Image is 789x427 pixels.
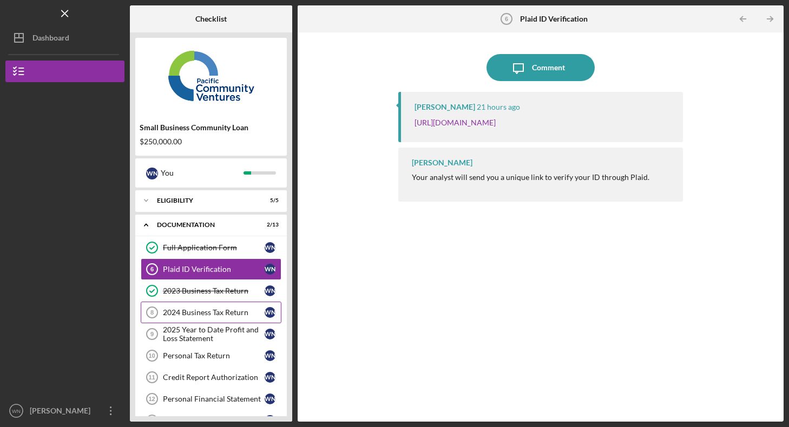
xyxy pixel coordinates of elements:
div: W N [265,393,275,404]
div: Personal Tax Return [163,351,265,360]
div: Your analyst will send you a unique link to verify your ID through Plaid. [412,173,649,182]
div: Comment [532,54,565,81]
text: WN [12,408,21,414]
a: Full Application FormWN [141,237,281,258]
div: W N [265,329,275,339]
a: 11Credit Report AuthorizationWN [141,366,281,388]
div: [PERSON_NAME] [27,400,97,424]
a: 10Personal Tax ReturnWN [141,345,281,366]
div: Full Application Form [163,243,265,252]
tspan: 6 [150,266,154,272]
a: 6Plaid ID VerificationWN [141,258,281,280]
div: W N [265,285,275,296]
tspan: 8 [150,309,154,316]
div: W N [265,415,275,426]
button: Comment [486,54,595,81]
div: W N [265,372,275,383]
div: Dashboard [32,27,69,51]
div: Documentation [157,222,252,228]
a: 82024 Business Tax ReturnWN [141,302,281,323]
div: Personal Financial Statement [163,395,265,403]
div: Plaid ID Verification [163,265,265,273]
button: Dashboard [5,27,124,49]
div: W N [265,350,275,361]
div: [PERSON_NAME] [415,103,475,111]
b: Plaid ID Verification [520,15,588,23]
div: $250,000.00 [140,137,282,146]
tspan: 6 [505,16,508,22]
a: 2023 Business Tax ReturnWN [141,280,281,302]
div: [PERSON_NAME] [412,158,472,167]
div: 2 / 13 [259,222,279,228]
tspan: 11 [148,374,155,381]
div: Credit Report Authorization [163,373,265,382]
div: W N [146,168,158,179]
div: You [161,164,244,182]
div: Eligibility [157,197,252,204]
tspan: 10 [148,352,155,359]
div: W N [265,307,275,318]
img: Product logo [135,43,287,108]
tspan: 9 [150,331,154,337]
div: Small Business Community Loan [140,123,282,132]
div: 2023 Business Tax Return [163,286,265,295]
a: 92025 Year to Date Profit and Loss StatementWN [141,323,281,345]
div: 5 / 5 [259,197,279,204]
b: Checklist [195,15,227,23]
div: 2025 Year to Date Profit and Loss Statement [163,325,265,343]
a: 12Personal Financial StatementWN [141,388,281,410]
div: 2024 Business Tax Return [163,308,265,317]
tspan: 12 [148,396,155,402]
a: [URL][DOMAIN_NAME] [415,118,496,127]
time: 2025-09-17 19:50 [477,103,520,111]
div: W N [265,264,275,275]
div: W N [265,242,275,253]
button: WN[PERSON_NAME] [5,400,124,422]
